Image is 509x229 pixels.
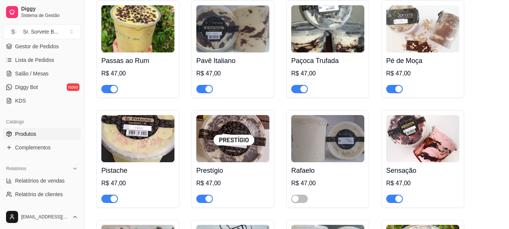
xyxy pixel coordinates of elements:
span: KDS [15,97,26,105]
div: R$ 47,00 [101,69,174,78]
img: product-image [386,115,459,162]
button: Select a team [3,24,81,39]
div: R$ 47,00 [196,69,269,78]
span: [EMAIL_ADDRESS][DOMAIN_NAME] [21,214,69,220]
a: DiggySistema de Gestão [3,3,81,21]
a: Relatórios de vendas [3,175,81,187]
a: Produtos [3,128,81,140]
span: Salão / Mesas [15,70,49,77]
span: Relatórios [6,166,26,172]
a: Diggy Botnovo [3,81,81,93]
span: Relatório de mesas [15,204,61,212]
img: product-image [196,5,269,52]
a: Complementos [3,141,81,154]
div: Catálogo [3,116,81,128]
div: R$ 47,00 [386,69,459,78]
span: Relatórios de vendas [15,177,65,184]
h4: Sensação [386,165,459,176]
img: product-image [101,5,174,52]
span: S [9,28,17,35]
button: [EMAIL_ADDRESS][DOMAIN_NAME] [3,208,81,226]
span: Diggy [21,6,78,12]
h4: Passas ao Rum [101,55,174,66]
h4: Paçoca Trufada [291,55,364,66]
span: Lista de Pedidos [15,56,54,64]
span: Complementos [15,144,50,151]
h4: Pistache [101,165,174,176]
div: R$ 47,00 [101,179,174,188]
span: Relatório de clientes [15,191,63,198]
img: product-image [291,115,364,162]
span: Diggy Bot [15,83,38,91]
div: R$ 47,00 [386,179,459,188]
a: Relatório de clientes [3,188,81,200]
a: Gestor de Pedidos [3,40,81,52]
div: R$ 47,00 [291,69,364,78]
div: R$ 47,00 [291,179,364,188]
h4: Rafaelo [291,165,364,176]
div: R$ 47,00 [196,179,269,188]
span: Produtos [15,130,36,138]
a: Salão / Mesas [3,68,81,80]
a: Lista de Pedidos [3,54,81,66]
span: Gestor de Pedidos [15,43,59,50]
img: product-image [101,115,174,162]
img: product-image [386,5,459,52]
h4: Pavê Italiano [196,55,269,66]
img: product-image [291,5,364,52]
h4: Prestígio [196,165,269,176]
a: KDS [3,95,81,107]
div: Sr. Sorvete B ... [23,28,58,35]
h4: Pé de Moça [386,55,459,66]
img: product-image [196,115,269,162]
a: Relatório de mesas [3,202,81,214]
span: Sistema de Gestão [21,12,78,18]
